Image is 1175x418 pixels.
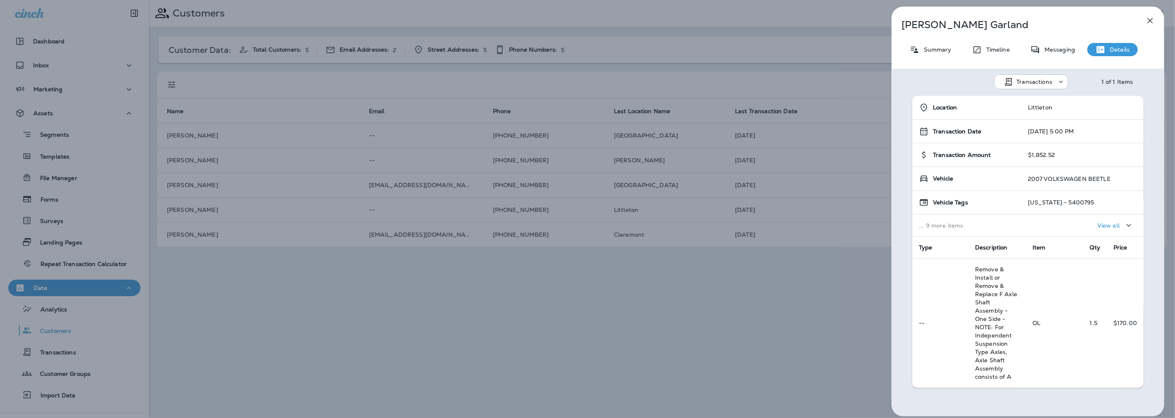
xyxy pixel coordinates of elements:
[1021,120,1144,143] td: [DATE] 5:00 PM
[920,46,951,53] p: Summary
[933,104,957,111] span: Location
[1106,46,1130,53] p: Details
[919,320,962,326] p: --
[1032,244,1046,251] span: Item
[919,222,1015,229] p: ... 9 more items
[933,175,953,182] span: Vehicle
[1040,46,1075,53] p: Messaging
[1028,176,1111,182] p: 2007 VOLKSWAGEN BEETLE
[933,199,968,206] span: Vehicle Tags
[975,266,1017,380] span: Remove & Install or Remove & Replace F Axle Shaft Assembly - One Side - NOTE: For Independent Sus...
[1090,319,1097,327] span: 1.5
[1021,96,1144,120] td: Littleton
[1101,78,1133,85] div: 1 of 1 Items
[1017,78,1053,85] p: Transactions
[919,244,932,251] span: Type
[933,128,981,135] span: Transaction Date
[933,152,991,159] span: Transaction Amount
[1028,199,1094,206] p: [US_STATE] - 5400795
[901,19,1127,31] p: [PERSON_NAME] Garland
[1090,244,1100,251] span: Qty
[975,244,1008,251] span: Description
[1021,143,1144,167] td: $1,852.52
[1097,222,1120,229] p: View all
[1113,244,1127,251] span: Price
[1032,319,1040,327] span: OL
[1113,320,1137,326] p: $170.00
[1094,218,1137,233] button: View all
[982,46,1010,53] p: Timeline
